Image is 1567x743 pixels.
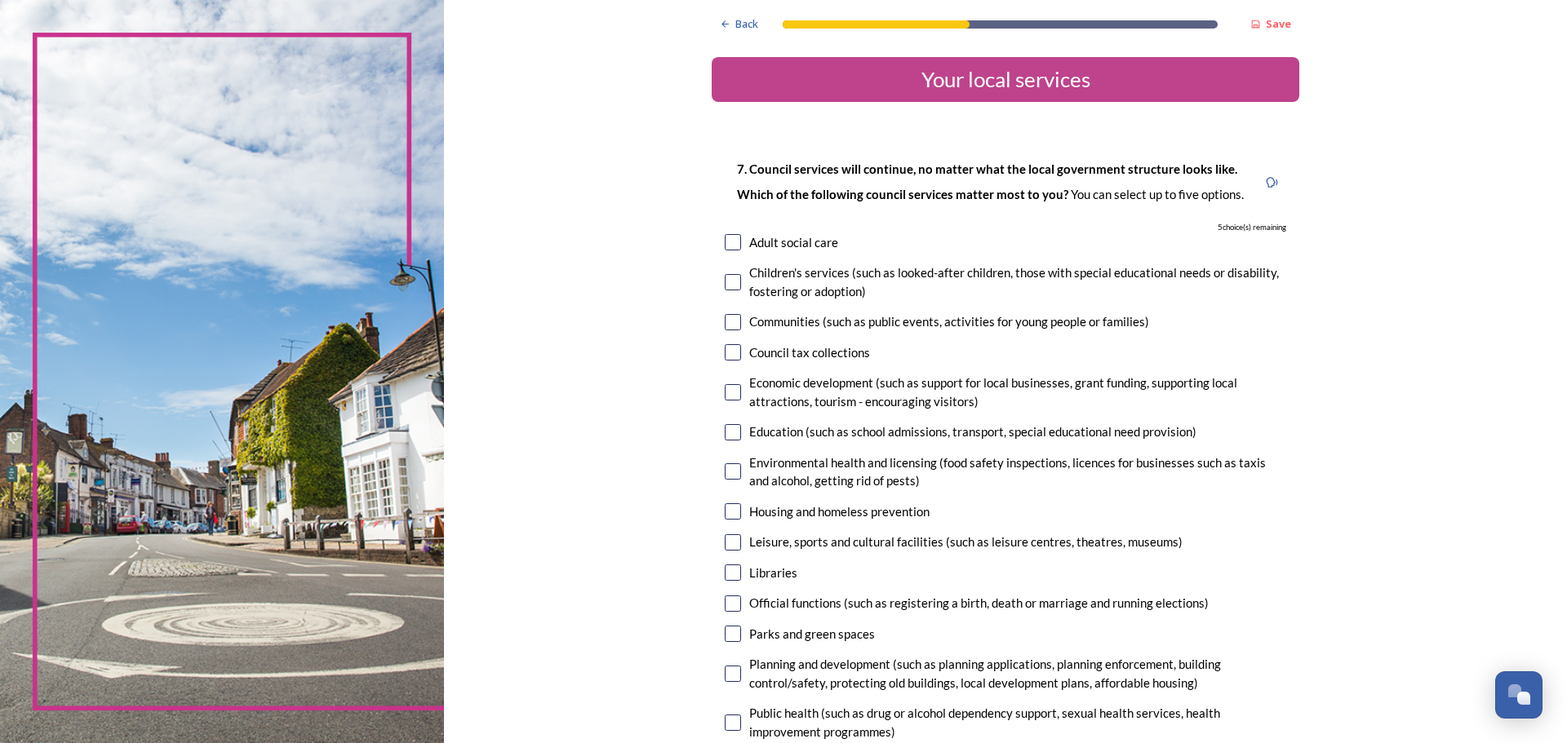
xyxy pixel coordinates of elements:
div: Parks and green spaces [749,625,875,643]
div: Education (such as school admissions, transport, special educational need provision) [749,422,1196,441]
div: Your local services [718,64,1293,95]
div: Planning and development (such as planning applications, planning enforcement, building control/s... [749,655,1286,692]
div: Libraries [749,564,797,582]
div: Official functions (such as registering a birth, death or marriage and running elections) [749,594,1209,613]
strong: 7. Council services will continue, no matter what the local government structure looks like. [737,161,1237,176]
div: Public health (such as drug or alcohol dependency support, sexual health services, health improve... [749,704,1286,741]
div: Communities (such as public events, activities for young people or families) [749,312,1149,331]
div: Adult social care [749,233,838,252]
button: Open Chat [1495,671,1543,719]
p: You can select up to five options. [737,186,1244,203]
strong: Which of the following council services matter most to you? [737,187,1071,201]
div: Environmental health and licensing (food safety inspections, licences for businesses such as taxi... [749,453,1286,490]
span: Back [735,16,758,32]
div: Leisure, sports and cultural facilities (such as leisure centres, theatres, museums) [749,533,1183,551]
div: Children's services (such as looked-after children, those with special educational needs or disab... [749,263,1286,300]
strong: Save [1266,16,1291,31]
div: Economic development (such as support for local businesses, grant funding, supporting local attra... [749,374,1286,410]
div: Council tax collections [749,343,870,362]
span: 5 choice(s) remaining [1218,222,1286,233]
div: Housing and homeless prevention [749,502,930,521]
